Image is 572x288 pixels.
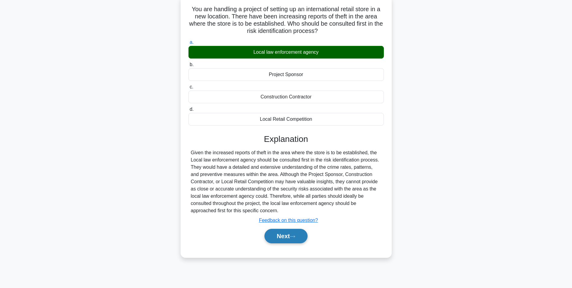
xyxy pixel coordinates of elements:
[190,40,194,45] span: a.
[188,5,384,35] h5: You are handling a project of setting up an international retail store in a new location. There h...
[188,46,384,59] div: Local law enforcement agency
[264,229,308,243] button: Next
[190,107,194,112] span: d.
[188,68,384,81] div: Project Sponsor
[188,91,384,103] div: Construction Contractor
[192,134,380,144] h3: Explanation
[188,113,384,126] div: Local Retail Competition
[191,149,381,214] div: Given the increased reports of theft in the area where the store is to be established, the Local ...
[259,218,318,223] a: Feedback on this question?
[190,62,194,67] span: b.
[190,84,193,89] span: c.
